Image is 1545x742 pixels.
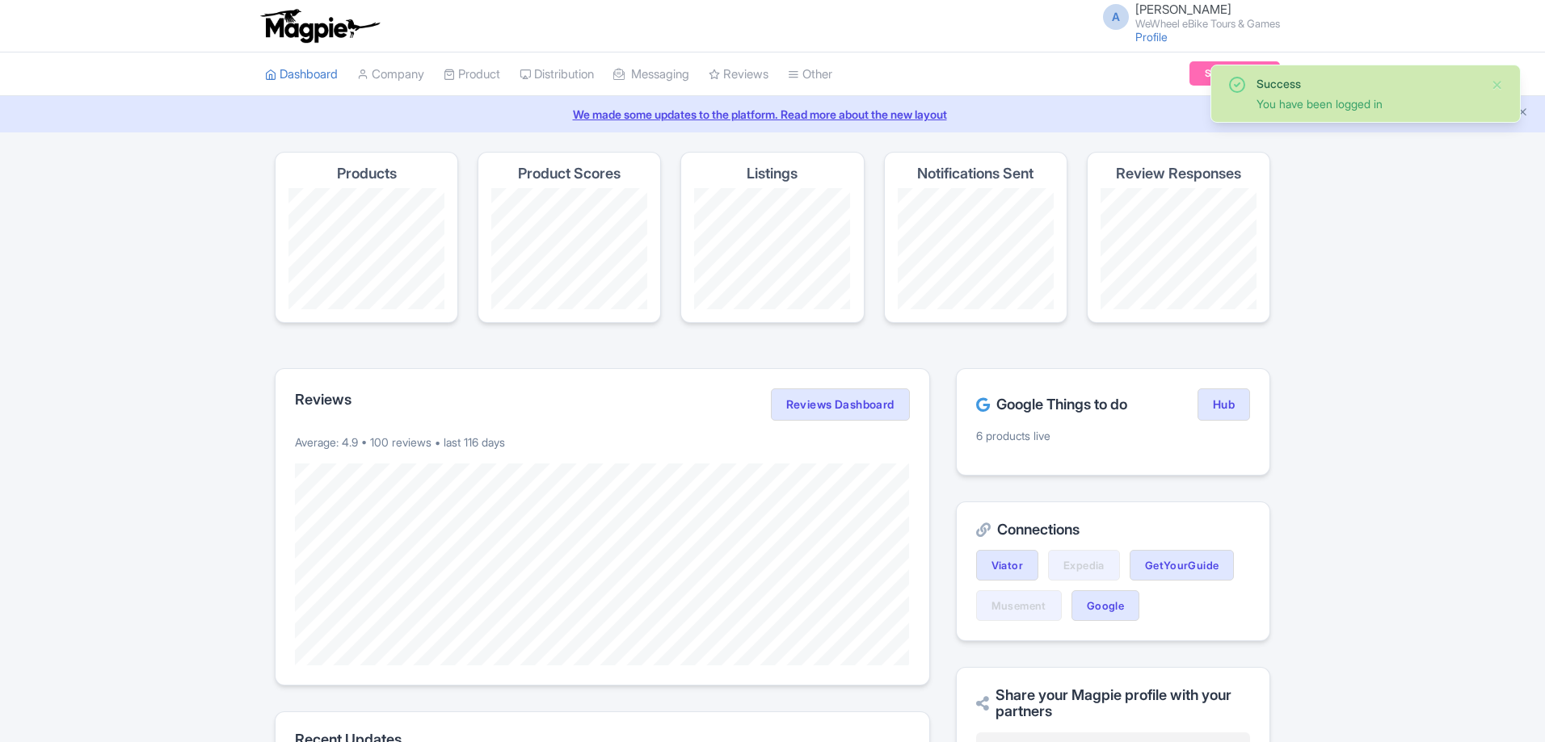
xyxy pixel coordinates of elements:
[520,52,594,97] a: Distribution
[1116,166,1241,182] h4: Review Responses
[1071,590,1139,621] a: Google
[518,166,621,182] h4: Product Scores
[1135,2,1231,17] span: [PERSON_NAME]
[976,550,1038,581] a: Viator
[709,52,768,97] a: Reviews
[1198,388,1250,421] a: Hub
[1257,75,1478,92] div: Success
[771,388,910,421] a: Reviews Dashboard
[444,52,500,97] a: Product
[257,8,382,44] img: logo-ab69f6fb50320c5b225c76a69d11143b.png
[1189,61,1280,86] a: Subscription
[1130,550,1235,581] a: GetYourGuide
[1517,104,1529,123] button: Close announcement
[1103,4,1129,30] span: A
[295,392,352,408] h2: Reviews
[1093,3,1280,29] a: A [PERSON_NAME] WeWheel eBike Tours & Games
[788,52,832,97] a: Other
[613,52,689,97] a: Messaging
[917,166,1034,182] h4: Notifications Sent
[10,106,1535,123] a: We made some updates to the platform. Read more about the new layout
[976,687,1250,719] h2: Share your Magpie profile with your partners
[976,522,1250,538] h2: Connections
[1257,95,1478,112] div: You have been logged in
[1048,550,1120,581] a: Expedia
[976,590,1062,621] a: Musement
[357,52,424,97] a: Company
[976,427,1250,444] p: 6 products live
[747,166,798,182] h4: Listings
[265,52,338,97] a: Dashboard
[1491,75,1504,94] button: Close
[1135,19,1280,29] small: WeWheel eBike Tours & Games
[1135,30,1168,44] a: Profile
[295,434,910,451] p: Average: 4.9 • 100 reviews • last 116 days
[337,166,397,182] h4: Products
[976,396,1127,413] h2: Google Things to do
